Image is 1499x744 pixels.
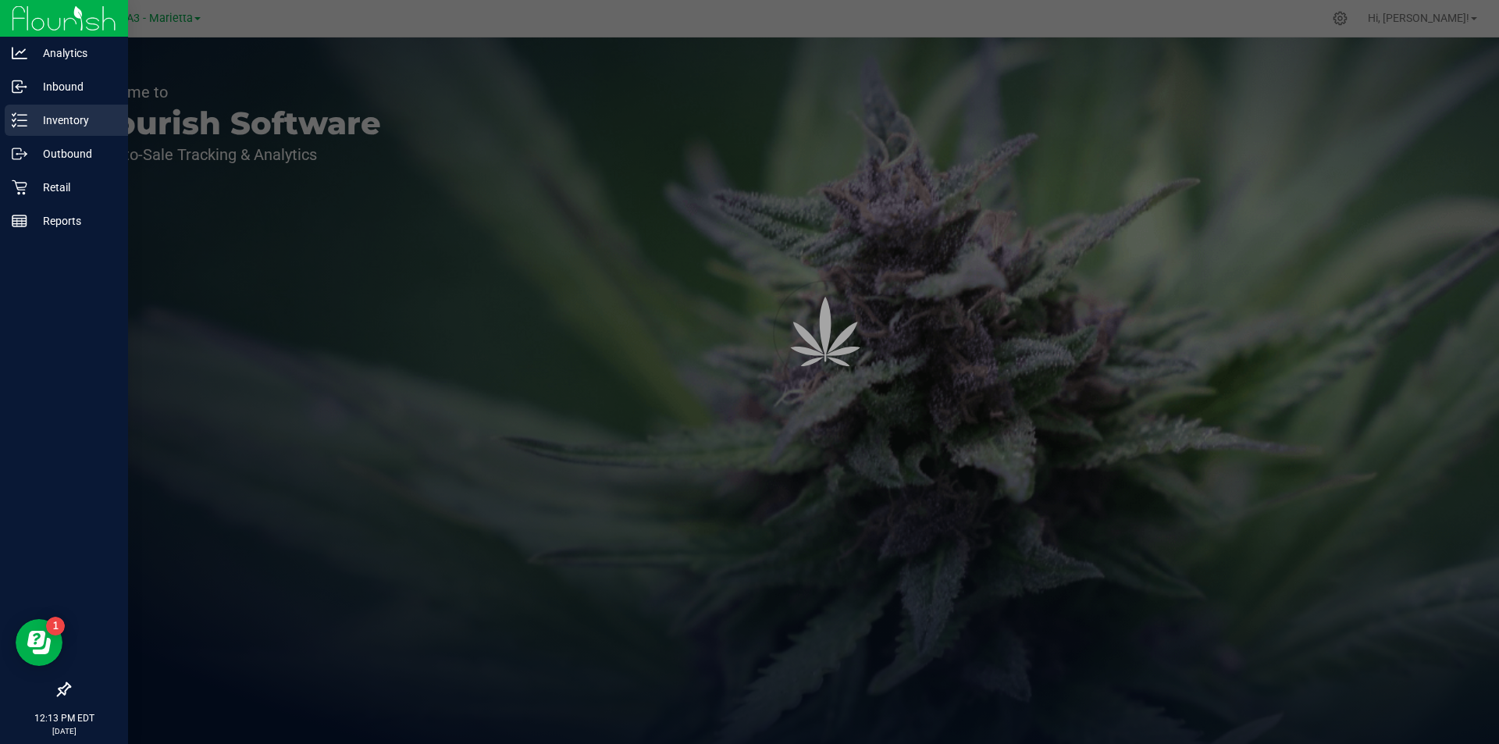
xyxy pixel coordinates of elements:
[27,111,121,130] p: Inventory
[7,711,121,725] p: 12:13 PM EDT
[27,212,121,230] p: Reports
[27,144,121,163] p: Outbound
[27,44,121,62] p: Analytics
[12,45,27,61] inline-svg: Analytics
[27,77,121,96] p: Inbound
[46,617,65,635] iframe: Resource center unread badge
[12,180,27,195] inline-svg: Retail
[27,178,121,197] p: Retail
[16,619,62,666] iframe: Resource center
[12,213,27,229] inline-svg: Reports
[12,79,27,94] inline-svg: Inbound
[12,146,27,162] inline-svg: Outbound
[12,112,27,128] inline-svg: Inventory
[7,725,121,737] p: [DATE]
